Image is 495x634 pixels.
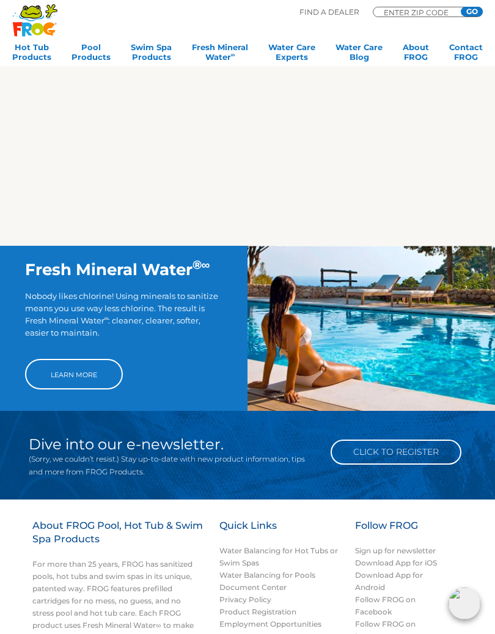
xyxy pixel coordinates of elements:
sup: ∞ [231,51,235,58]
a: Swim SpaProducts [131,42,172,67]
sup: ∞ [105,315,109,322]
a: Water Balancing for Pools [219,570,315,580]
sup: ∞ [202,257,210,272]
h2: Dive into our e-newsletter. [29,437,318,452]
a: Hot TubProducts [12,42,51,67]
input: Zip Code Form [383,9,456,15]
a: Follow FROG on Facebook [355,595,416,616]
a: Employment Opportunities [219,619,321,628]
a: Privacy Policy [219,595,271,604]
iframe: FROG® Products for Pools [85,26,427,218]
a: PoolProducts [71,42,111,67]
h3: Follow FROG [355,519,453,545]
h2: Fresh Mineral Water [25,260,223,279]
a: Sign up for newsletter [355,546,436,555]
a: Download App for iOS [355,558,437,567]
h3: Quick Links [219,519,345,545]
a: Product Registration [219,607,296,616]
a: Download App for Android [355,570,423,592]
a: Fresh MineralWater∞ [192,42,248,67]
sup: ® [193,257,202,272]
p: Nobody likes chlorine! Using minerals to sanitize means you use way less chlorine. The result is ... [25,290,223,347]
p: Find A Dealer [299,7,359,18]
h3: About FROG Pool, Hot Tub & Swim Spa Products [32,519,204,558]
a: Water CareExperts [268,42,315,67]
p: (Sorry, we couldn’t resist.) Stay up-to-date with new product information, tips and more from FRO... [29,452,318,478]
input: GO [461,7,483,17]
img: openIcon [449,588,480,619]
a: Learn More [25,359,123,389]
a: Water Balancing for Hot Tubs or Swim Spas [219,546,338,567]
a: ContactFROG [449,42,483,67]
a: Water CareBlog [335,42,383,67]
a: AboutFROG [403,42,429,67]
img: img-truth-about-salt-fpo [248,246,495,411]
a: Document Center [219,583,287,592]
a: Click to Register [331,440,461,465]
